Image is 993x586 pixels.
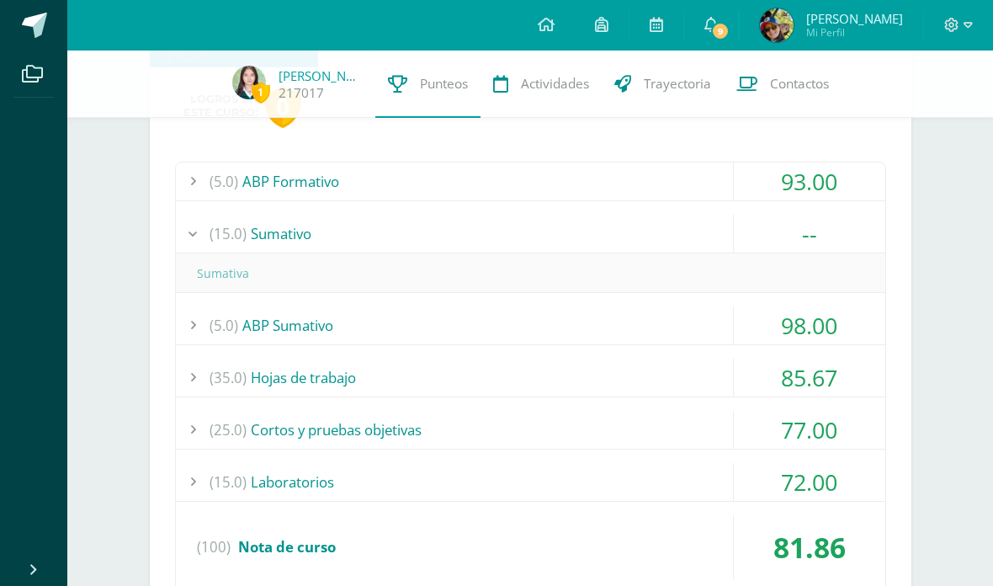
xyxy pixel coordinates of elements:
[232,66,266,99] img: 9e386c109338fe129f7304ee11bb0e09.png
[210,162,238,200] span: (5.0)
[252,82,270,103] span: 1
[176,463,885,501] div: Laboratorios
[210,215,247,253] span: (15.0)
[176,411,885,449] div: Cortos y pruebas objetivas
[210,359,247,397] span: (35.0)
[770,75,829,93] span: Contactos
[375,51,481,118] a: Punteos
[176,306,885,344] div: ABP Sumativo
[481,51,602,118] a: Actividades
[734,306,885,344] div: 98.00
[734,463,885,501] div: 72.00
[760,8,794,42] img: 9328d5e98ceeb7b6b4c8a00374d795d3.png
[806,25,903,40] span: Mi Perfil
[724,51,842,118] a: Contactos
[176,215,885,253] div: Sumativo
[210,306,238,344] span: (5.0)
[734,215,885,253] div: --
[602,51,724,118] a: Trayectoria
[734,515,885,579] div: 81.86
[806,10,903,27] span: [PERSON_NAME]
[420,75,468,93] span: Punteos
[521,75,589,93] span: Actividades
[176,359,885,397] div: Hojas de trabajo
[210,463,247,501] span: (15.0)
[238,537,336,557] span: Nota de curso
[279,67,363,84] a: [PERSON_NAME]
[279,84,324,102] a: 217017
[197,515,231,579] span: (100)
[210,411,247,449] span: (25.0)
[711,22,730,40] span: 9
[734,411,885,449] div: 77.00
[176,254,885,292] div: Sumativa
[734,359,885,397] div: 85.67
[176,162,885,200] div: ABP Formativo
[644,75,711,93] span: Trayectoria
[734,162,885,200] div: 93.00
